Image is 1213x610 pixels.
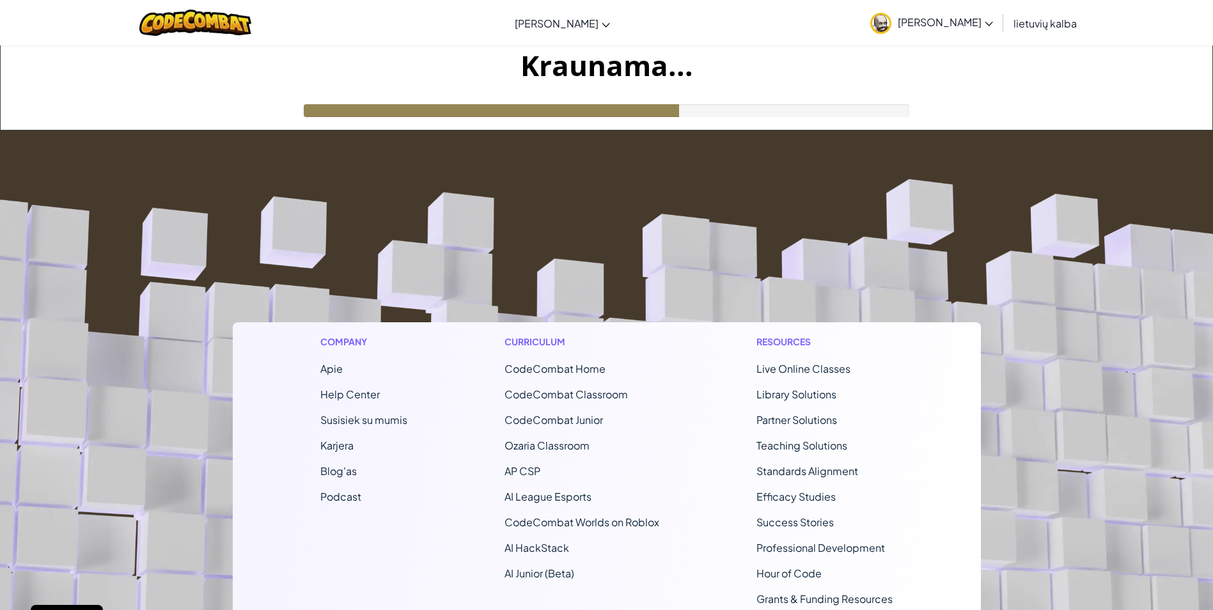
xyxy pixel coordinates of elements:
a: Help Center [320,387,380,401]
a: Partner Solutions [756,413,837,426]
a: Live Online Classes [756,362,850,375]
h1: Company [320,335,407,348]
span: CodeCombat Home [505,362,606,375]
a: CodeCombat Junior [505,413,603,426]
a: Professional Development [756,541,885,554]
a: lietuvių kalba [1007,6,1083,40]
a: Standards Alignment [756,464,858,478]
a: Karjera [320,439,354,452]
a: Ozaria Classroom [505,439,590,452]
img: avatar [870,13,891,34]
h1: Curriculum [505,335,659,348]
a: Teaching Solutions [756,439,847,452]
a: AP CSP [505,464,540,478]
a: Success Stories [756,515,834,529]
a: Grants & Funding Resources [756,592,893,606]
span: [PERSON_NAME] [515,17,599,30]
span: lietuvių kalba [1013,17,1077,30]
a: Apie [320,362,343,375]
a: [PERSON_NAME] [864,3,999,43]
a: Hour of Code [756,567,822,580]
a: CodeCombat Classroom [505,387,628,401]
a: Efficacy Studies [756,490,836,503]
a: AI HackStack [505,541,569,554]
a: AI Junior (Beta) [505,567,574,580]
img: CodeCombat logo [139,10,251,36]
a: Podcast [320,490,361,503]
h1: Kraunama... [1,45,1212,85]
a: [PERSON_NAME] [508,6,616,40]
span: Susisiek su mumis [320,413,407,426]
span: [PERSON_NAME] [898,15,993,29]
h1: Resources [756,335,893,348]
a: AI League Esports [505,490,591,503]
a: CodeCombat Worlds on Roblox [505,515,659,529]
a: Library Solutions [756,387,836,401]
a: Blog'as [320,464,357,478]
